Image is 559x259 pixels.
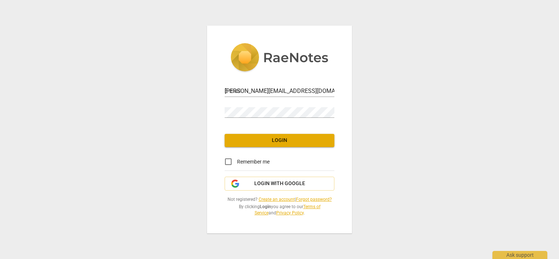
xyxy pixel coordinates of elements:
span: Not registered? | [225,196,334,203]
span: Login [230,137,329,144]
button: Login [225,134,334,147]
a: Create an account [259,197,295,202]
span: Login with Google [254,180,305,187]
a: Terms of Service [255,204,320,215]
span: By clicking you agree to our and . [225,204,334,216]
b: Login [260,204,271,209]
a: Forgot password? [296,197,332,202]
img: 5ac2273c67554f335776073100b6d88f.svg [230,43,329,73]
div: Ask support [492,251,547,259]
span: Remember me [237,158,270,166]
button: Login with Google [225,177,334,191]
a: Privacy Policy [276,210,304,215]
